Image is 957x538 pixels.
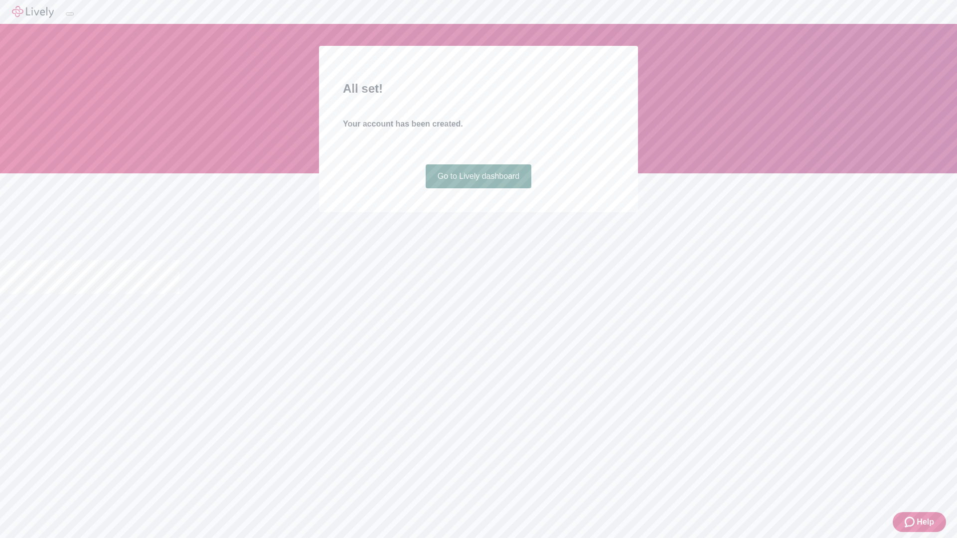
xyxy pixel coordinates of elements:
[917,516,934,528] span: Help
[426,164,532,188] a: Go to Lively dashboard
[66,12,74,15] button: Log out
[905,516,917,528] svg: Zendesk support icon
[343,80,614,98] h2: All set!
[343,118,614,130] h4: Your account has been created.
[893,512,946,532] button: Zendesk support iconHelp
[12,6,54,18] img: Lively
